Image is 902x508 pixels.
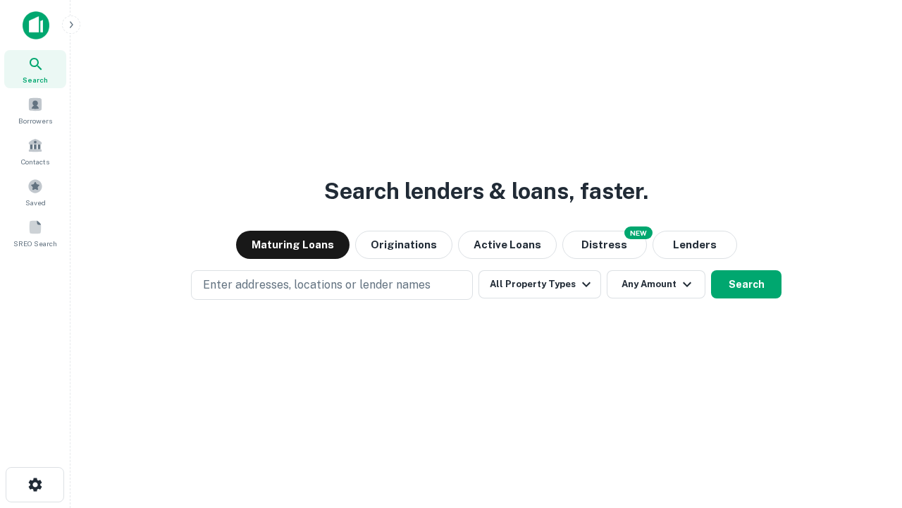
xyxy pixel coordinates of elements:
[4,132,66,170] a: Contacts
[458,231,557,259] button: Active Loans
[711,270,781,298] button: Search
[236,231,350,259] button: Maturing Loans
[18,115,52,126] span: Borrowers
[25,197,46,208] span: Saved
[624,226,653,239] div: NEW
[23,74,48,85] span: Search
[607,270,705,298] button: Any Amount
[324,174,648,208] h3: Search lenders & loans, faster.
[4,91,66,129] a: Borrowers
[203,277,431,294] p: Enter addresses, locations or lender names
[832,395,902,463] iframe: Chat Widget
[13,238,57,249] span: SREO Search
[21,156,49,167] span: Contacts
[191,270,473,300] button: Enter addresses, locations or lender names
[4,50,66,88] a: Search
[4,214,66,252] a: SREO Search
[653,231,737,259] button: Lenders
[562,231,647,259] button: Search distressed loans with lien and other non-mortgage details.
[478,270,601,298] button: All Property Types
[23,11,49,40] img: capitalize-icon.png
[355,231,452,259] button: Originations
[4,173,66,211] a: Saved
